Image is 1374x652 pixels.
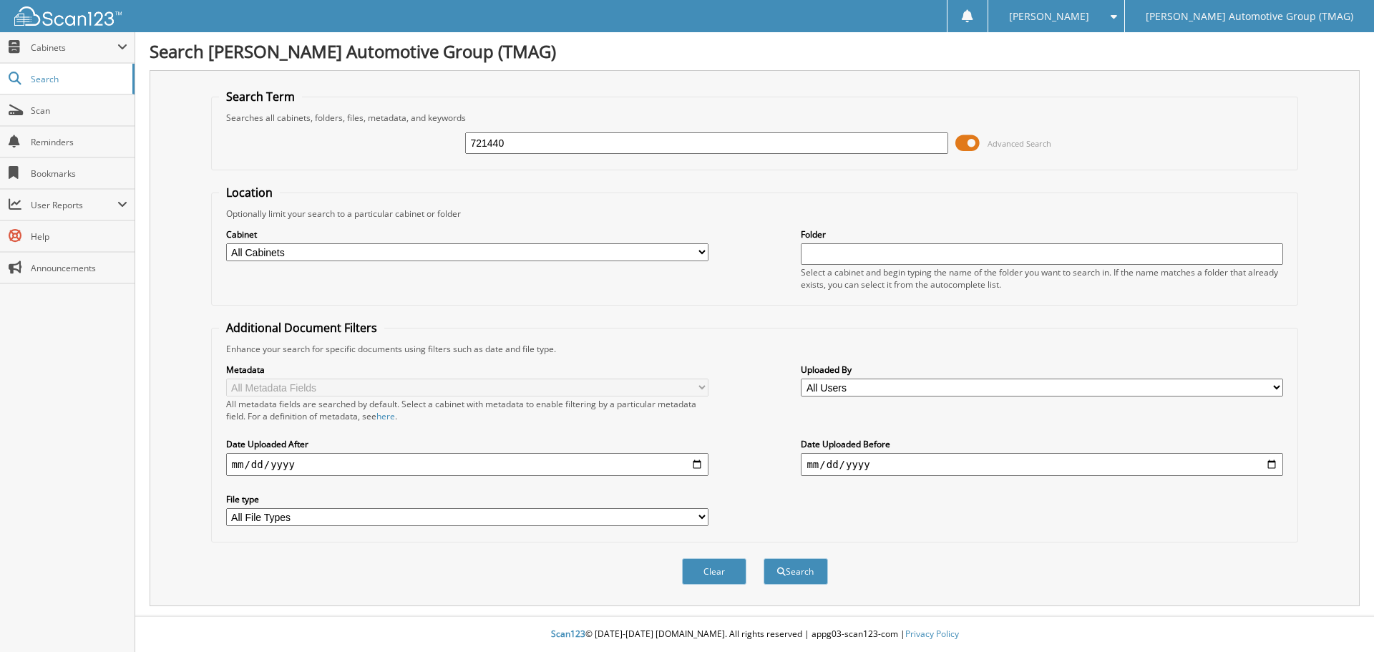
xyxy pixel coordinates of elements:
[376,410,395,422] a: here
[31,136,127,148] span: Reminders
[219,320,384,336] legend: Additional Document Filters
[682,558,746,585] button: Clear
[226,438,708,450] label: Date Uploaded After
[801,266,1283,291] div: Select a cabinet and begin typing the name of the folder you want to search in. If the name match...
[14,6,122,26] img: scan123-logo-white.svg
[31,230,127,243] span: Help
[219,208,1291,220] div: Optionally limit your search to a particular cabinet or folder
[31,104,127,117] span: Scan
[801,438,1283,450] label: Date Uploaded Before
[226,228,708,240] label: Cabinet
[226,398,708,422] div: All metadata fields are searched by default. Select a cabinet with metadata to enable filtering b...
[801,364,1283,376] label: Uploaded By
[31,167,127,180] span: Bookmarks
[1009,12,1089,21] span: [PERSON_NAME]
[988,138,1051,149] span: Advanced Search
[226,453,708,476] input: start
[801,453,1283,476] input: end
[801,228,1283,240] label: Folder
[551,628,585,640] span: Scan123
[226,493,708,505] label: File type
[764,558,828,585] button: Search
[31,199,117,211] span: User Reports
[219,343,1291,355] div: Enhance your search for specific documents using filters such as date and file type.
[905,628,959,640] a: Privacy Policy
[219,112,1291,124] div: Searches all cabinets, folders, files, metadata, and keywords
[135,617,1374,652] div: © [DATE]-[DATE] [DOMAIN_NAME]. All rights reserved | appg03-scan123-com |
[31,73,125,85] span: Search
[226,364,708,376] label: Metadata
[1146,12,1353,21] span: [PERSON_NAME] Automotive Group (TMAG)
[219,89,302,104] legend: Search Term
[31,262,127,274] span: Announcements
[150,39,1360,63] h1: Search [PERSON_NAME] Automotive Group (TMAG)
[1302,583,1374,652] iframe: Chat Widget
[219,185,280,200] legend: Location
[31,42,117,54] span: Cabinets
